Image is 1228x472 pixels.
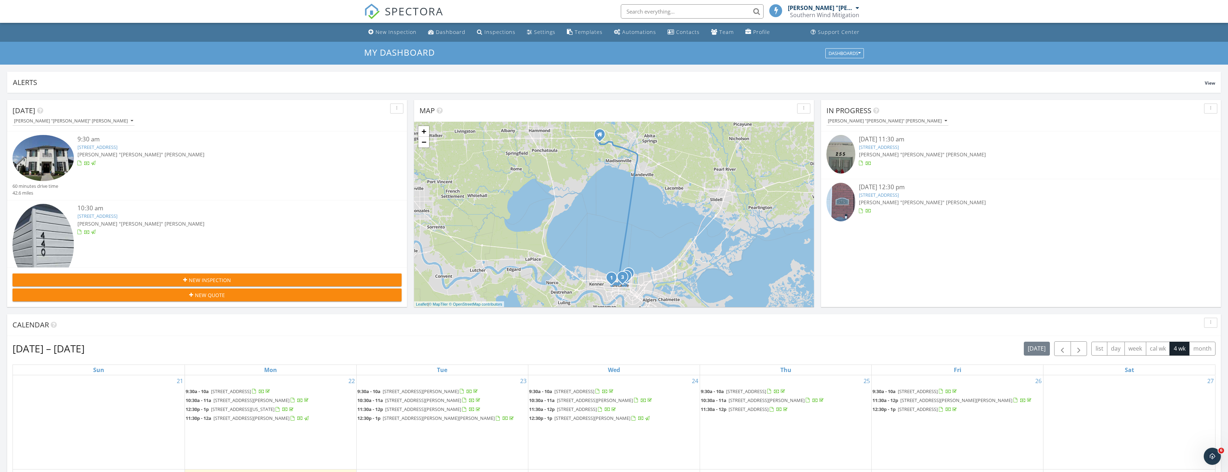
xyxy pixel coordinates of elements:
a: 11:30a - 12p [STREET_ADDRESS] [701,406,789,412]
a: 11:30a - 12p [STREET_ADDRESS] [529,406,617,412]
div: 440 Papworth Ave, Metairie, LA 70005 [626,276,630,280]
a: 11:30a - 12p [STREET_ADDRESS][PERSON_NAME] [357,405,527,414]
a: 12:30p - 1p [STREET_ADDRESS][PERSON_NAME] [529,415,651,421]
a: 9:30a - 10a [STREET_ADDRESS] [529,388,615,395]
a: Zoom out [418,137,429,147]
span: 10:30a - 11a [529,397,555,403]
a: 9:30 am [STREET_ADDRESS] [PERSON_NAME] "[PERSON_NAME]" [PERSON_NAME] 60 minutes drive time 42.6 m... [12,135,402,196]
a: 10:30a - 11a [STREET_ADDRESS][PERSON_NAME] [186,397,310,403]
a: Support Center [808,26,862,39]
span: 11:30a - 12p [529,406,555,412]
span: 10:30a - 11a [701,397,726,403]
td: Go to September 26, 2025 [872,375,1043,470]
button: day [1107,342,1125,356]
span: 12:30p - 1p [529,415,552,421]
i: 3 [621,275,624,280]
a: Monday [263,365,278,375]
button: Next [1071,341,1087,356]
span: 12:30p - 1p [186,406,209,412]
a: © MapTiler [429,302,448,306]
span: 10:30a - 11a [357,397,383,403]
h2: [DATE] – [DATE] [12,341,85,356]
button: [PERSON_NAME] "[PERSON_NAME]" [PERSON_NAME] [826,116,948,126]
div: 9:30 am [77,135,369,144]
div: Southern Wind Mitigation [790,11,859,19]
a: Settings [524,26,558,39]
a: 9:30a - 10a [STREET_ADDRESS][PERSON_NAME] [357,387,527,396]
td: Go to September 21, 2025 [13,375,185,470]
img: The Best Home Inspection Software - Spectora [364,4,380,19]
div: [DATE] 11:30 am [859,135,1183,144]
img: 9552122%2Fcover_photos%2FqxYnQobq5dJjgXMYtJwH%2Fsmall.jpg [12,135,74,181]
span: [STREET_ADDRESS][PERSON_NAME][PERSON_NAME] [383,415,495,421]
i: 1 [610,276,613,281]
a: Templates [564,26,605,39]
span: In Progress [826,106,871,115]
a: 9:30a - 10a [STREET_ADDRESS] [186,388,271,395]
button: New Quote [12,288,402,301]
span: [STREET_ADDRESS] [726,388,766,395]
a: Go to September 23, 2025 [519,375,528,387]
iframe: Intercom live chat [1204,448,1221,465]
div: Support Center [818,29,860,35]
div: Settings [534,29,555,35]
a: 11:30a - 12p [STREET_ADDRESS][PERSON_NAME] [357,406,482,412]
img: 9576219%2Freports%2F7811b689-bcbf-4788-9c1c-b805ce38032f%2Fcover_photos%2Fz3vR1NBOhcyIX3vZY2QF%2F... [12,204,74,286]
a: 9:30a - 10a [STREET_ADDRESS] [701,388,786,395]
div: [PERSON_NAME] "[PERSON_NAME]" [PERSON_NAME] [788,4,854,11]
a: 10:30 am [STREET_ADDRESS] [PERSON_NAME] "[PERSON_NAME]" [PERSON_NAME] 10 minutes drive time 4.4 m... [12,204,402,301]
span: [STREET_ADDRESS][PERSON_NAME] [729,397,805,403]
span: [STREET_ADDRESS] [898,406,938,412]
a: 12:30p - 1p [STREET_ADDRESS][PERSON_NAME] [529,414,699,423]
a: Thursday [779,365,793,375]
span: [STREET_ADDRESS][PERSON_NAME] [557,397,633,403]
span: [STREET_ADDRESS] [554,388,594,395]
span: 11:30p - 12a [186,415,211,421]
span: [DATE] [12,106,35,115]
img: 9576230%2Fcover_photos%2FSkROAyZRqkD5mPYkIhNO%2Fsmall.jpg [826,135,855,174]
div: Team [719,29,734,35]
span: [STREET_ADDRESS][PERSON_NAME] [385,397,461,403]
a: SPECTORA [364,10,443,25]
span: [STREET_ADDRESS][US_STATE] [211,406,275,412]
a: 10:30a - 11a [STREET_ADDRESS][PERSON_NAME] [357,397,482,403]
a: 12:30p - 1p [STREET_ADDRESS][PERSON_NAME][PERSON_NAME] [357,414,527,423]
button: cal wk [1146,342,1170,356]
div: 60 minutes drive time [12,183,58,190]
button: week [1124,342,1146,356]
button: [DATE] [1024,342,1050,356]
span: My Dashboard [364,46,435,58]
div: [PERSON_NAME] "[PERSON_NAME]" [PERSON_NAME] [828,119,947,124]
a: Tuesday [436,365,449,375]
div: Templates [575,29,603,35]
a: 10:30a - 11a [STREET_ADDRESS][PERSON_NAME] [701,397,825,403]
a: 11:30p - 12a [STREET_ADDRESS][PERSON_NAME] [186,414,356,423]
a: [STREET_ADDRESS] [77,213,117,219]
a: [DATE] 12:30 pm [STREET_ADDRESS] [PERSON_NAME] "[PERSON_NAME]" [PERSON_NAME] [826,183,1216,223]
div: Inspections [484,29,515,35]
a: 11:30a - 12p [STREET_ADDRESS] [529,405,699,414]
span: 11:30a - 12p [872,397,898,403]
span: New Inspection [189,276,231,284]
a: 9:30a - 10a [STREET_ADDRESS] [186,387,356,396]
span: [PERSON_NAME] "[PERSON_NAME]" [PERSON_NAME] [77,151,205,158]
a: Leaflet [416,302,428,306]
span: 6 [1218,448,1224,453]
a: Saturday [1123,365,1136,375]
a: Go to September 22, 2025 [347,375,356,387]
span: 9:30a - 10a [357,388,381,395]
button: 4 wk [1169,342,1189,356]
div: 220 Saint Calais Pl, Madisonville La 70447 [600,134,604,139]
div: 1404 Apple St, Metairie, LA 70001 [612,277,616,282]
span: [STREET_ADDRESS][PERSON_NAME][PERSON_NAME] [900,397,1012,403]
span: 9:30a - 10a [872,388,896,395]
a: 9:30a - 10a [STREET_ADDRESS] [701,387,871,396]
a: 11:30a - 12p [STREET_ADDRESS][PERSON_NAME][PERSON_NAME] [872,397,1033,403]
span: [PERSON_NAME] "[PERSON_NAME]" [PERSON_NAME] [77,220,205,227]
td: Go to September 23, 2025 [356,375,528,470]
div: Dashboard [436,29,465,35]
span: [STREET_ADDRESS][PERSON_NAME] [213,397,290,403]
span: 9:30a - 10a [186,388,209,395]
a: 11:30p - 12a [STREET_ADDRESS][PERSON_NAME] [186,415,310,421]
a: [STREET_ADDRESS] [859,144,899,150]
